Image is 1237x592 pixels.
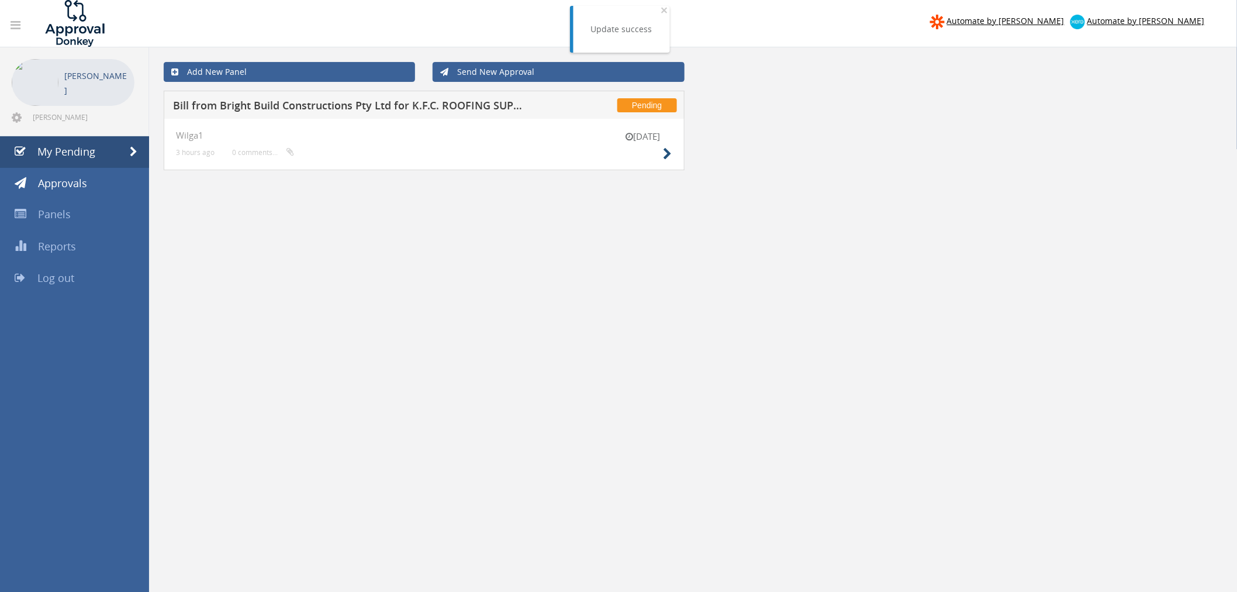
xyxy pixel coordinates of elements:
[33,112,132,122] span: [PERSON_NAME][EMAIL_ADDRESS][DOMAIN_NAME]
[37,271,74,285] span: Log out
[591,23,652,35] div: Update success
[661,2,668,18] span: ×
[176,148,215,157] small: 3 hours ago
[38,239,76,253] span: Reports
[176,130,672,140] h4: Wilga1
[38,176,87,190] span: Approvals
[38,207,71,221] span: Panels
[930,15,945,29] img: zapier-logomark.png
[947,15,1065,26] span: Automate by [PERSON_NAME]
[164,62,415,82] a: Add New Panel
[433,62,684,82] a: Send New Approval
[232,148,294,157] small: 0 comments...
[64,68,129,98] p: [PERSON_NAME]
[1087,15,1205,26] span: Automate by [PERSON_NAME]
[617,98,676,112] span: Pending
[37,144,95,159] span: My Pending
[173,100,524,115] h5: Bill from Bright Build Constructions Pty Ltd for K.F.C. ROOFING SUPPLIES PTY LIMITED
[614,130,672,143] small: [DATE]
[1070,15,1085,29] img: xero-logo.png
